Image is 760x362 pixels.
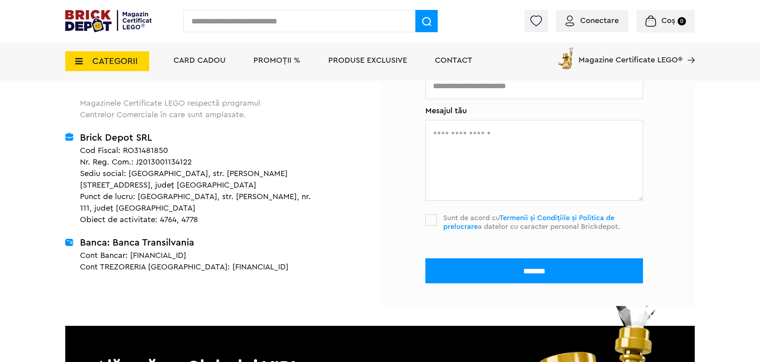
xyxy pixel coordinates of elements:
[80,145,324,157] p: Cod Fiscal: RO31481850
[580,17,619,25] span: Conectare
[435,56,472,64] a: Contact
[682,46,695,54] a: Magazine Certificate LEGO®
[80,99,260,119] span: Magazinele Certificate LEGO respectă programul Centrelor Comerciale în care sunt amplasate.
[579,46,682,64] span: Magazine Certificate LEGO®
[80,250,324,261] p: Cont Bancar: [FINANCIAL_ID]
[328,56,407,64] a: Produse exclusive
[173,56,226,64] a: Card Cadou
[80,157,324,168] p: Nr. Reg. Com.: J2013001134122
[80,261,324,273] p: Cont TREZORERIA [GEOGRAPHIC_DATA]: [FINANCIAL_ID]
[661,17,675,25] span: Coș
[443,213,649,231] p: Sunt de acord cu a datelor cu caracter personal Brickdepot.
[565,17,619,25] a: Conectare
[92,57,138,66] span: CATEGORII
[80,191,324,214] p: Punct de lucru: [GEOGRAPHIC_DATA], str. [PERSON_NAME], nr. 111, judeţ [GEOGRAPHIC_DATA]
[80,214,324,226] p: Obiect de activitate: 4764, 4778
[80,236,324,250] h1: Banca: Banca Transilvania
[678,17,686,25] small: 0
[80,131,324,145] h1: Brick Depot SRL
[443,214,614,230] a: Termenii și Condițiile și Politica de prelucrare
[80,168,324,191] p: Sediu social: [GEOGRAPHIC_DATA], str. [PERSON_NAME][STREET_ADDRESS], judeţ [GEOGRAPHIC_DATA]
[253,56,300,64] a: PROMOȚII %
